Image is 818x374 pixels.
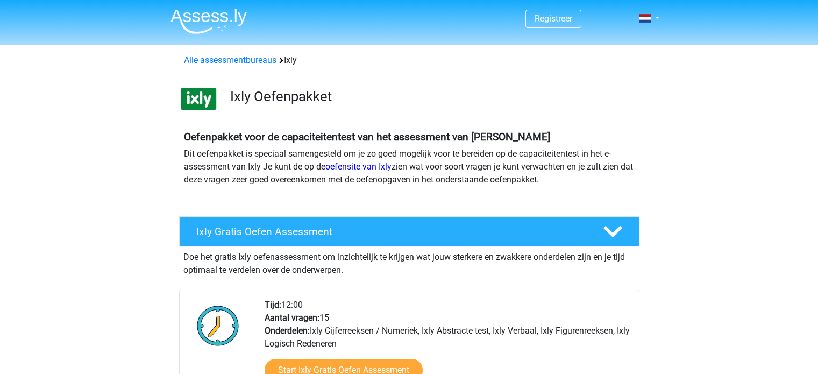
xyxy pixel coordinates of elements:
[535,13,572,24] a: Registreer
[170,9,247,34] img: Assessly
[230,88,631,105] h3: Ixly Oefenpakket
[184,147,635,186] p: Dit oefenpakket is speciaal samengesteld om je zo goed mogelijk voor te bereiden op de capaciteit...
[325,161,392,172] a: oefensite van Ixly
[175,216,644,246] a: Ixly Gratis Oefen Assessment
[184,131,550,143] b: Oefenpakket voor de capaciteitentest van het assessment van [PERSON_NAME]
[180,54,639,67] div: Ixly
[184,55,276,65] a: Alle assessmentbureaus
[196,225,586,238] h4: Ixly Gratis Oefen Assessment
[180,80,218,118] img: ixly.png
[179,246,639,277] div: Doe het gratis Ixly oefenassessment om inzichtelijk te krijgen wat jouw sterkere en zwakkere onde...
[265,300,281,310] b: Tijd:
[265,326,310,336] b: Onderdelen:
[265,313,319,323] b: Aantal vragen:
[191,299,245,352] img: Klok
